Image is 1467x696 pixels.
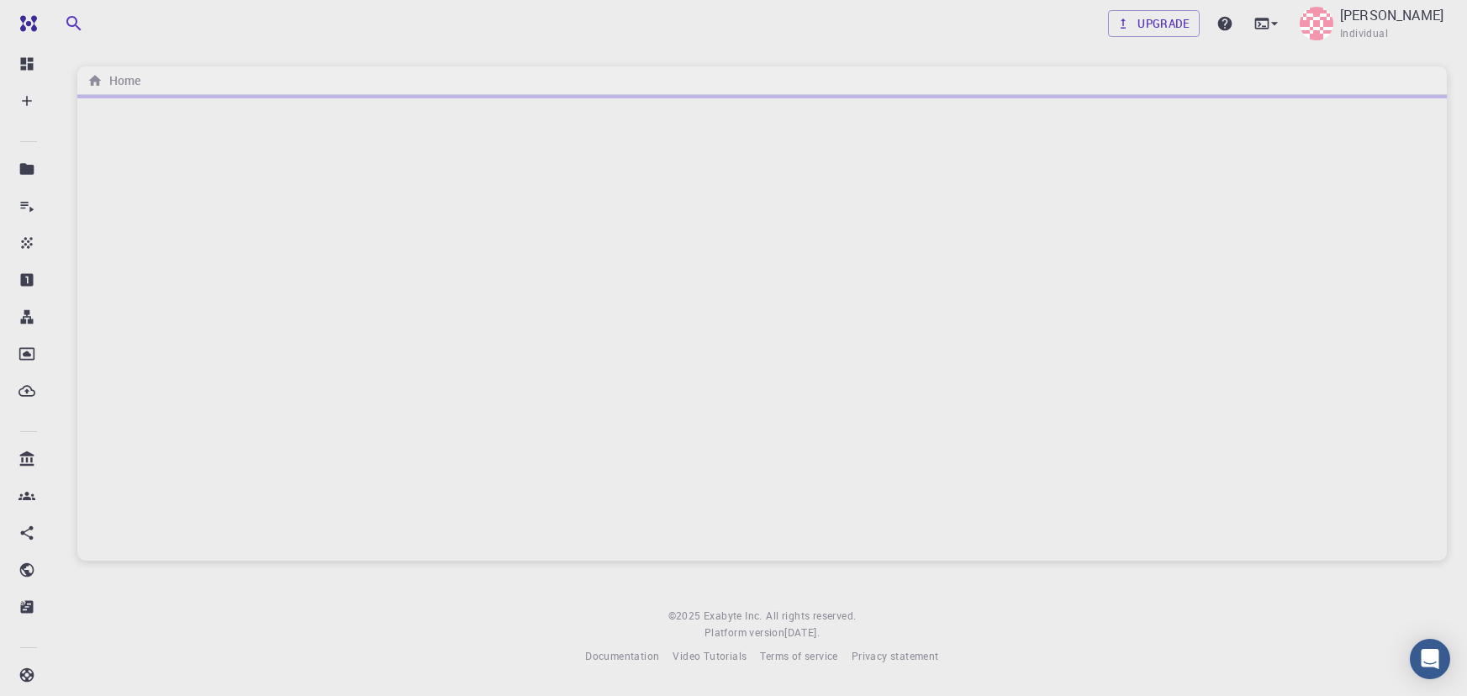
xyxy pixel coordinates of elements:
h6: Home [103,71,140,90]
span: Platform version [704,625,784,641]
nav: breadcrumb [84,71,144,90]
a: Terms of service [760,648,837,665]
span: Individual [1340,25,1388,42]
img: Emad Rahimi [1300,7,1333,40]
a: [DATE]. [784,625,820,641]
span: Privacy statement [852,649,939,662]
span: All rights reserved. [766,608,856,625]
p: [PERSON_NAME] [1340,5,1443,25]
a: Video Tutorials [673,648,747,665]
span: Exabyte Inc. [704,609,763,622]
a: Exabyte Inc. [704,608,763,625]
span: Video Tutorials [673,649,747,662]
a: Documentation [585,648,659,665]
img: logo [13,15,37,32]
span: Documentation [585,649,659,662]
a: Upgrade [1108,10,1200,37]
span: Terms of service [760,649,837,662]
span: © 2025 [668,608,704,625]
span: [DATE] . [784,625,820,639]
a: Privacy statement [852,648,939,665]
div: Open Intercom Messenger [1410,639,1450,679]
